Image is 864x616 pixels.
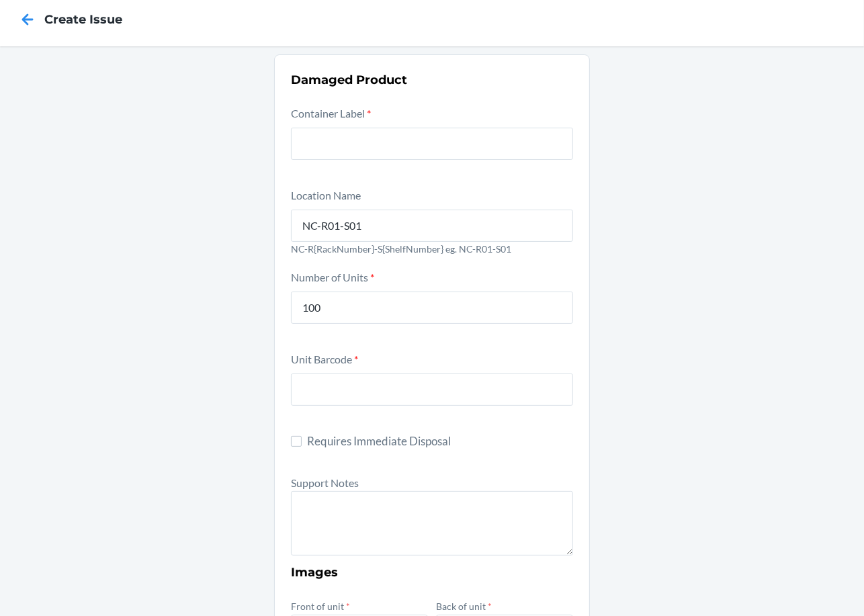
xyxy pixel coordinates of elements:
[291,476,359,489] label: Support Notes
[291,189,361,202] label: Location Name
[291,353,358,365] label: Unit Barcode
[291,564,573,581] h3: Images
[291,271,374,283] label: Number of Units
[44,11,122,28] h4: Create Issue
[436,601,492,612] label: Back of unit
[291,436,302,447] input: Requires Immediate Disposal
[291,107,371,120] label: Container Label
[291,71,573,89] h2: Damaged Product
[291,242,573,256] p: NC-R{RackNumber}-S{ShelfNumber} eg. NC-R01-S01
[291,601,350,612] label: Front of unit
[307,433,573,450] span: Requires Immediate Disposal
